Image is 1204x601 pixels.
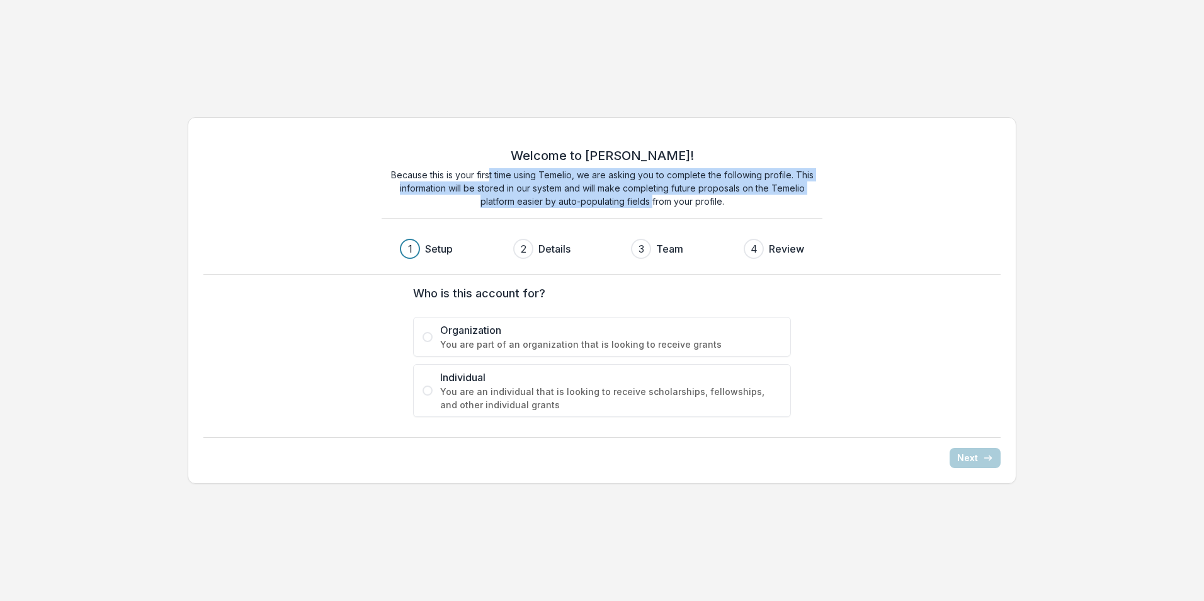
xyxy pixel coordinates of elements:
span: Organization [440,323,781,338]
div: 3 [639,241,644,256]
button: Next [950,448,1001,468]
span: You are an individual that is looking to receive scholarships, fellowships, and other individual ... [440,385,781,411]
h3: Details [538,241,571,256]
p: Because this is your first time using Temelio, we are asking you to complete the following profil... [382,168,822,208]
label: Who is this account for? [413,285,783,302]
div: 2 [521,241,526,256]
div: Progress [400,239,804,259]
h3: Setup [425,241,453,256]
div: 1 [408,241,412,256]
span: Individual [440,370,781,385]
div: 4 [751,241,758,256]
span: You are part of an organization that is looking to receive grants [440,338,781,351]
h3: Review [769,241,804,256]
h3: Team [656,241,683,256]
h2: Welcome to [PERSON_NAME]! [511,148,694,163]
